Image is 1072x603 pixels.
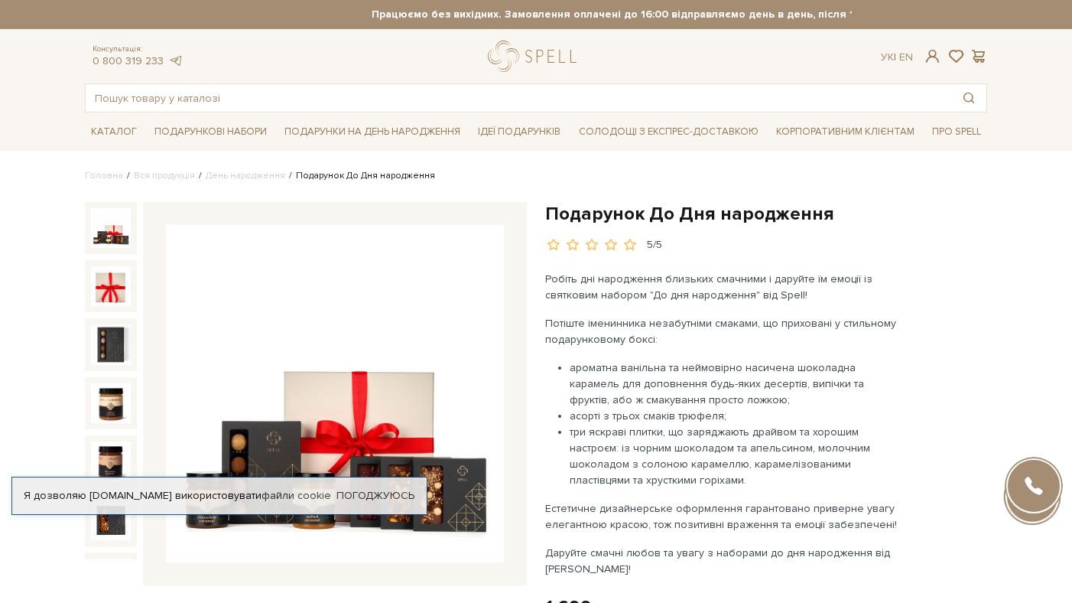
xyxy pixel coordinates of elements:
[926,120,987,144] span: Про Spell
[91,500,131,540] img: Подарунок До Дня народження
[166,225,504,563] img: Подарунок До Дня народження
[206,170,285,181] a: День народження
[545,545,904,577] p: Даруйте смачні любов та увагу з наборами до дня народження від [PERSON_NAME]!
[278,120,466,144] span: Подарунки на День народження
[545,202,987,226] h1: Подарунок До Дня народження
[167,54,183,67] a: telegram
[91,266,131,306] img: Подарунок До Дня народження
[899,51,913,64] a: En
[647,238,662,253] div: 5/5
[570,360,904,408] li: ароматна ванільна та неймовірно насичена шоколадна карамель для доповнення будь-яких десертів, ви...
[91,208,131,248] img: Подарунок До Дня народження
[85,170,123,181] a: Головна
[86,84,951,112] input: Пошук товару у каталозі
[894,51,896,64] span: |
[545,271,904,303] p: Робіть дні народження близьких смачними і даруйте їм емоції із святковим набором "До дня народжен...
[148,120,273,144] span: Подарункові набори
[285,169,435,183] li: Подарунок До Дня народження
[93,54,164,67] a: 0 800 319 233
[12,489,427,503] div: Я дозволяю [DOMAIN_NAME] використовувати
[770,119,921,145] a: Корпоративним клієнтам
[93,44,183,54] span: Консультація:
[91,442,131,481] img: Подарунок До Дня народження
[573,119,765,145] a: Солодощі з експрес-доставкою
[570,424,904,488] li: три яскраві плитки, що заряджають драйвом та хорошим настроєм: із чорним шоколадом та апельсином,...
[91,383,131,423] img: Подарунок До Дня народження
[570,408,904,424] li: асорті з трьох смаків трюфеля;
[951,84,986,112] button: Пошук товару у каталозі
[85,120,143,144] span: Каталог
[545,315,904,347] p: Потіште іменинника незабутніми смаками, що приховані у стильному подарунковому боксі:
[134,170,195,181] a: Вся продукція
[91,324,131,364] img: Подарунок До Дня народження
[91,559,131,598] img: Подарунок До Дня народження
[336,489,414,503] a: Погоджуюсь
[262,489,331,502] a: файли cookie
[472,120,567,144] span: Ідеї подарунків
[545,500,904,533] p: Естетичне дизайнерське оформлення гарантовано приверне увагу елегантною красою, тож позитивні вра...
[488,41,583,72] a: logo
[881,51,913,64] div: Ук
